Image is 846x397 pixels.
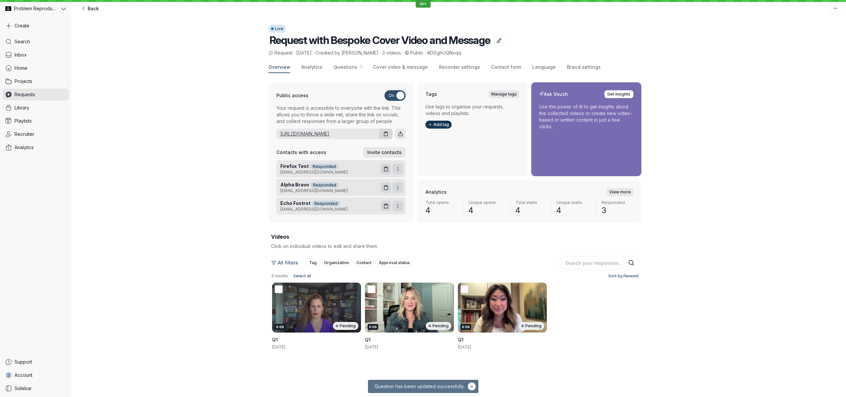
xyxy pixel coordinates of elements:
[356,259,372,266] span: Contact
[272,344,285,349] span: [DATE]
[293,50,296,56] span: ·
[468,205,504,216] span: 4
[381,164,391,174] button: Copy request link
[379,129,393,139] button: Copy URL
[607,188,633,196] a: View more
[278,259,298,266] span: All filters
[3,356,69,368] a: Support
[334,64,357,70] span: Questions
[280,163,309,170] span: Firefox Test
[15,78,32,85] span: Projects
[353,259,375,267] button: Contact
[324,259,349,266] span: Organization
[271,233,639,240] h2: Videos
[556,205,591,216] span: 4
[5,6,11,12] img: Problem Reproductions avatar
[373,64,428,70] span: Cover video & message
[271,258,302,268] button: All filters
[3,141,69,153] a: Analytics
[381,201,391,211] button: Copy request link
[3,36,69,48] a: Search
[392,201,403,211] button: More request actions
[15,118,32,124] span: Playlists
[3,3,69,15] button: Problem Reproductions avatarProblem Reproductions
[310,182,339,188] div: Responded
[608,273,639,279] span: Sort by: Newest
[388,90,394,101] span: On
[268,50,293,56] span: Request
[458,344,471,349] span: [DATE]
[3,75,69,87] a: Projects
[357,64,362,70] span: 1
[3,49,69,61] a: Inbox
[312,50,315,56] span: ·
[425,91,437,98] h2: Tags
[367,149,402,156] span: Invite contacts
[321,259,352,267] button: Organization
[291,272,314,280] button: Select all
[426,322,451,330] div: Pending
[491,64,521,70] span: Contact form
[425,121,452,129] button: Add tag
[395,129,406,139] button: Share
[376,259,413,267] button: Approval status
[379,50,382,56] span: ·
[15,104,29,111] span: Library
[606,272,639,280] button: Sort by:Newest
[427,50,461,56] span: #DGghUQNxqq
[439,64,480,70] span: Recorder settings
[272,337,278,342] span: Q1
[306,259,320,267] button: Tag
[458,337,463,342] span: Q1
[604,90,633,98] button: Get insights
[3,115,69,127] a: Playlists
[363,147,406,158] button: Invite contacts
[539,103,633,130] p: Use the power of AI to get insights about the collected videos or create new video-based or writt...
[368,324,378,330] div: 0:06
[515,205,546,216] span: 4
[15,131,34,138] span: Recruiter
[276,105,406,125] p: Your request is accessible to everyone with the link. This allows you to throw a wide net, share ...
[365,337,371,342] span: Q1
[468,382,476,390] button: Hide notification
[423,50,427,56] span: ·
[519,322,544,330] div: Pending
[401,50,405,56] span: ·
[15,38,30,45] span: Search
[276,149,326,156] h3: Contacts with access
[559,256,639,269] input: Search your responses...
[276,92,308,99] h3: Public access
[3,369,69,381] a: SAccount
[333,322,358,330] div: Pending
[77,3,103,14] a: Back
[556,200,591,205] span: Unique starts
[373,383,468,390] span: Question has been updated successfully
[296,50,312,56] span: [DATE]
[3,62,69,74] a: Home
[271,243,451,250] p: Click on individual videos to edit and share them.
[532,64,556,70] span: Language
[271,273,288,279] span: 3 results
[88,5,99,12] span: Back
[280,207,380,212] span: [EMAIL_ADDRESS][DOMAIN_NAME]
[489,90,519,98] a: Manage tags
[3,128,69,140] a: Recruiter
[609,189,631,195] span: View more
[425,103,519,117] p: Use tags to organise your requests, videos and playlists.
[280,181,309,188] span: Alpha Bravo
[15,52,27,58] span: Inbox
[280,170,380,175] span: [EMAIL_ADDRESS][DOMAIN_NAME]
[275,324,285,330] div: 0:09
[268,64,290,70] span: Overview
[410,50,423,56] span: Public
[15,91,35,98] span: Requests
[602,200,633,205] span: Responded
[365,344,378,349] span: [DATE]
[3,3,60,15] div: Problem Reproductions
[381,182,391,193] button: Copy request link
[14,5,56,12] span: Problem Reproductions
[392,164,403,174] button: More request actions
[309,259,317,266] span: Tag
[310,164,339,170] div: Responded
[425,200,458,205] span: Total opens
